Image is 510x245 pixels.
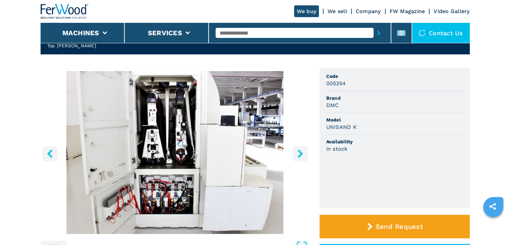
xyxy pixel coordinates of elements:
span: Model [326,116,463,123]
h2: Top [PERSON_NAME] [47,42,126,49]
div: Contact us [412,23,470,43]
button: left-button [42,146,57,161]
button: submit-button [374,25,384,41]
span: Code [326,73,463,80]
button: Services [148,29,182,37]
a: Video Gallery [434,8,469,14]
iframe: Chat [481,215,505,240]
a: sharethis [484,198,501,215]
h3: 005354 [326,80,346,87]
h3: in stock [326,145,348,153]
div: Go to Slide 9 [41,71,309,234]
img: Ferwood [41,4,89,19]
span: Availability [326,138,463,145]
button: Machines [62,29,99,37]
a: Company [356,8,381,14]
a: FW Magazine [390,8,425,14]
a: We sell [328,8,347,14]
h3: UNISAND K [326,123,357,131]
span: Send Request [376,223,423,231]
h3: DMC [326,101,339,109]
img: Contact us [419,30,426,36]
img: Top Sanders DMC UNISAND K [41,71,309,234]
button: right-button [293,146,308,161]
span: Brand [326,95,463,101]
a: We buy [294,5,319,17]
button: Send Request [320,215,470,238]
